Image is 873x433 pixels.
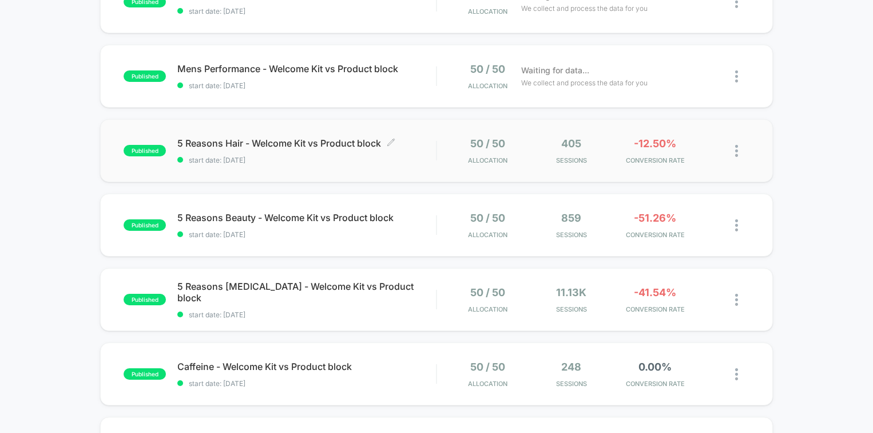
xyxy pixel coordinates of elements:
[468,156,507,164] span: Allocation
[735,145,738,157] img: close
[177,81,436,90] span: start date: [DATE]
[556,286,586,298] span: 11.13k
[521,64,589,77] span: Waiting for data...
[532,305,610,313] span: Sessions
[634,286,676,298] span: -41.54%
[561,212,581,224] span: 859
[468,7,507,15] span: Allocation
[616,380,695,388] span: CONVERSION RATE
[177,379,436,388] span: start date: [DATE]
[735,219,738,231] img: close
[521,3,648,14] span: We collect and process the data for you
[532,156,610,164] span: Sessions
[616,305,695,313] span: CONVERSION RATE
[561,137,581,149] span: 405
[177,361,436,372] span: Caffeine - Welcome Kit vs Product block
[468,231,507,239] span: Allocation
[638,361,672,373] span: 0.00%
[470,286,505,298] span: 50 / 50
[124,145,166,156] span: published
[124,70,166,82] span: published
[177,310,436,319] span: start date: [DATE]
[468,82,507,90] span: Allocation
[177,212,436,223] span: 5 Reasons Beauty - Welcome Kit vs Product block
[177,281,436,304] span: 5 Reasons [MEDICAL_DATA] - Welcome Kit vs Product block
[177,7,436,15] span: start date: [DATE]
[177,137,436,149] span: 5 Reasons Hair - Welcome Kit vs Product block
[561,361,581,373] span: 248
[470,137,505,149] span: 50 / 50
[532,380,610,388] span: Sessions
[735,294,738,306] img: close
[177,230,436,239] span: start date: [DATE]
[532,231,610,239] span: Sessions
[634,212,676,224] span: -51.26%
[177,156,436,164] span: start date: [DATE]
[470,361,505,373] span: 50 / 50
[470,212,505,224] span: 50 / 50
[616,156,695,164] span: CONVERSION RATE
[468,380,507,388] span: Allocation
[634,137,676,149] span: -12.50%
[521,77,648,88] span: We collect and process the data for you
[735,70,738,82] img: close
[124,294,166,305] span: published
[735,368,738,380] img: close
[124,368,166,380] span: published
[177,63,436,74] span: Mens Performance - Welcome Kit vs Product block
[124,219,166,231] span: published
[616,231,695,239] span: CONVERSION RATE
[468,305,507,313] span: Allocation
[470,63,505,75] span: 50 / 50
